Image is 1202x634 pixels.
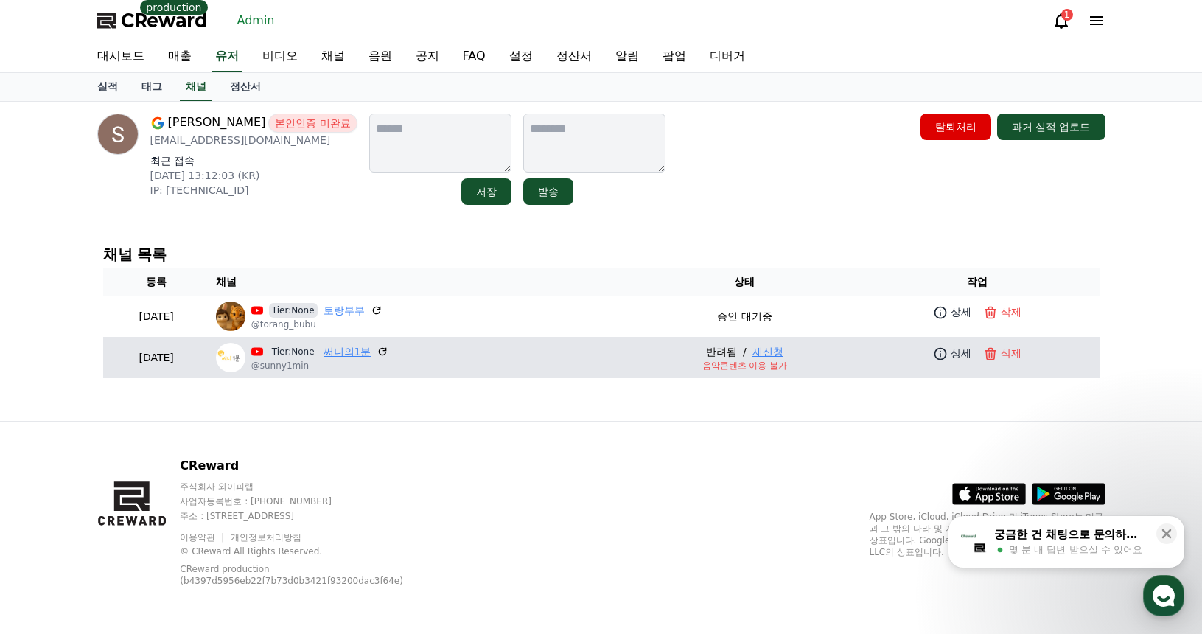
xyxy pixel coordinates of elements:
span: CReward [121,9,208,32]
p: CReward production (b4397d5956eb22f7b73d0b3421f93200dac3f64e) [180,563,416,587]
a: 실적 [85,73,130,101]
button: 과거 실적 업로드 [997,114,1105,140]
span: / [737,344,752,360]
p: [DATE] [109,309,204,324]
h4: 채널 목록 [103,246,1100,262]
a: 정산서 [218,73,273,101]
p: 상세 [951,346,971,361]
span: 설정 [228,490,245,501]
a: 디버거 [698,41,757,72]
p: 주소 : [STREET_ADDRESS] [180,510,438,522]
p: @sunny1min [251,360,389,372]
a: 개인정보처리방침 [231,532,301,543]
a: 유저 [212,41,242,72]
button: 재신청 [752,344,783,360]
p: @torang_bubu [251,318,382,330]
p: [DATE] 13:12:03 (KR) [150,168,357,183]
button: 저장 [461,178,511,205]
p: App Store, iCloud, iCloud Drive 및 iTunes Store는 미국과 그 밖의 나라 및 지역에서 등록된 Apple Inc.의 서비스 상표입니다. Goo... [870,511,1105,558]
a: 정산서 [545,41,604,72]
div: 1 [1061,9,1073,21]
span: 대화 [135,490,153,502]
a: 알림 [604,41,651,72]
a: 홈 [4,467,97,504]
img: profile image [97,114,139,155]
th: 작업 [856,268,1099,296]
span: 본인인증 미완료 [268,114,357,133]
p: 승인 대기중 [717,309,772,324]
span: [PERSON_NAME] [168,114,266,133]
a: 대화 [97,467,190,504]
a: 비디오 [251,41,310,72]
th: 등록 [103,268,210,296]
a: 상세 [930,302,974,323]
a: 써니의1분 [324,344,371,360]
a: 설정 [497,41,545,72]
p: 삭제 [1001,346,1021,361]
p: IP: [TECHNICAL_ID] [150,183,357,198]
a: 대시보드 [85,41,156,72]
a: Admin [231,9,281,32]
p: [EMAIL_ADDRESS][DOMAIN_NAME] [150,133,357,147]
p: 최근 접속 [150,153,357,168]
span: 홈 [46,490,55,501]
a: 이용약관 [180,532,226,543]
button: 삭제 [980,343,1024,364]
p: CReward [180,457,438,475]
a: 팝업 [651,41,698,72]
p: 반려됨 [706,344,737,360]
a: 채널 [180,73,212,101]
a: 토랑부부 [324,303,365,318]
img: 써니의1분 [216,343,245,372]
p: © CReward All Rights Reserved. [180,546,438,557]
a: FAQ [451,41,497,72]
span: Tier:None [269,344,318,359]
p: [DATE] [109,350,204,366]
button: 삭제 [980,302,1024,323]
a: 설정 [190,467,283,504]
a: 태그 [130,73,174,101]
a: 상세 [930,343,974,364]
button: 발송 [523,178,573,205]
span: Tier:None [269,303,318,318]
p: 사업자등록번호 : [PHONE_NUMBER] [180,495,438,507]
a: 매출 [156,41,203,72]
img: 토랑부부 [216,302,245,331]
a: 음원 [357,41,404,72]
button: 탈퇴처리 [920,114,991,140]
p: 상세 [951,304,971,320]
p: 삭제 [1001,304,1021,320]
a: CReward [97,9,208,32]
th: 상태 [634,268,856,296]
a: 공지 [404,41,451,72]
a: 1 [1052,12,1070,29]
th: 채널 [210,268,634,296]
a: 채널 [310,41,357,72]
p: 주식회사 와이피랩 [180,481,438,492]
p: 음악콘텐츠 이용 불가 [640,360,850,372]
